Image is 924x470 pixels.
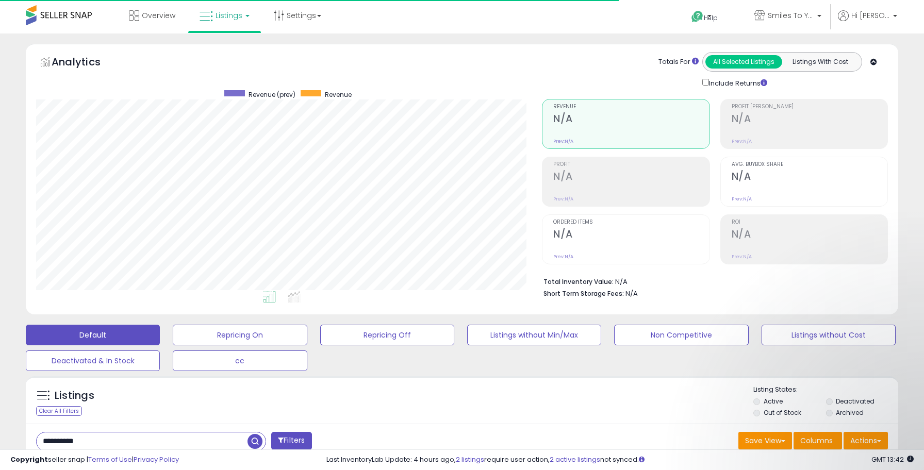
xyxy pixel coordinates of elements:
[553,254,573,260] small: Prev: N/A
[553,104,709,110] span: Revenue
[543,275,880,287] li: N/A
[553,196,573,202] small: Prev: N/A
[142,10,175,21] span: Overview
[704,13,718,22] span: Help
[625,289,638,298] span: N/A
[753,385,898,395] p: Listing States:
[705,55,782,69] button: All Selected Listings
[782,55,859,69] button: Listings With Cost
[732,104,887,110] span: Profit [PERSON_NAME]
[216,10,242,21] span: Listings
[614,325,748,345] button: Non Competitive
[55,389,94,403] h5: Listings
[851,10,890,21] span: Hi [PERSON_NAME]
[732,138,752,144] small: Prev: N/A
[732,196,752,202] small: Prev: N/A
[173,350,307,371] button: cc
[732,171,887,184] h2: N/A
[543,277,614,286] b: Total Inventory Value:
[695,77,780,89] div: Include Returns
[52,55,121,72] h5: Analytics
[553,113,709,127] h2: N/A
[658,57,699,67] div: Totals For
[88,455,132,464] a: Terms of Use
[26,350,160,371] button: Deactivated & In Stock
[553,228,709,242] h2: N/A
[173,325,307,345] button: Repricing On
[732,162,887,167] span: Avg. Buybox Share
[467,325,601,345] button: Listings without Min/Max
[762,325,896,345] button: Listings without Cost
[326,455,914,465] div: Last InventoryLab Update: 4 hours ago, require user action, not synced.
[10,455,48,464] strong: Copyright
[134,455,179,464] a: Privacy Policy
[683,3,738,33] a: Help
[543,289,624,298] b: Short Term Storage Fees:
[26,325,160,345] button: Default
[691,10,704,23] i: Get Help
[553,171,709,184] h2: N/A
[36,406,82,416] div: Clear All Filters
[249,90,295,99] span: Revenue (prev)
[10,455,179,465] div: seller snap | |
[553,220,709,225] span: Ordered Items
[553,138,573,144] small: Prev: N/A
[320,325,454,345] button: Repricing Off
[325,90,352,99] span: Revenue
[838,10,897,33] a: Hi [PERSON_NAME]
[732,228,887,242] h2: N/A
[732,220,887,225] span: ROI
[732,113,887,127] h2: N/A
[550,455,600,464] a: 2 active listings
[271,432,311,450] button: Filters
[553,162,709,167] span: Profit
[768,10,814,21] span: Smiles To Your Front Door
[456,455,484,464] a: 2 listings
[732,254,752,260] small: Prev: N/A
